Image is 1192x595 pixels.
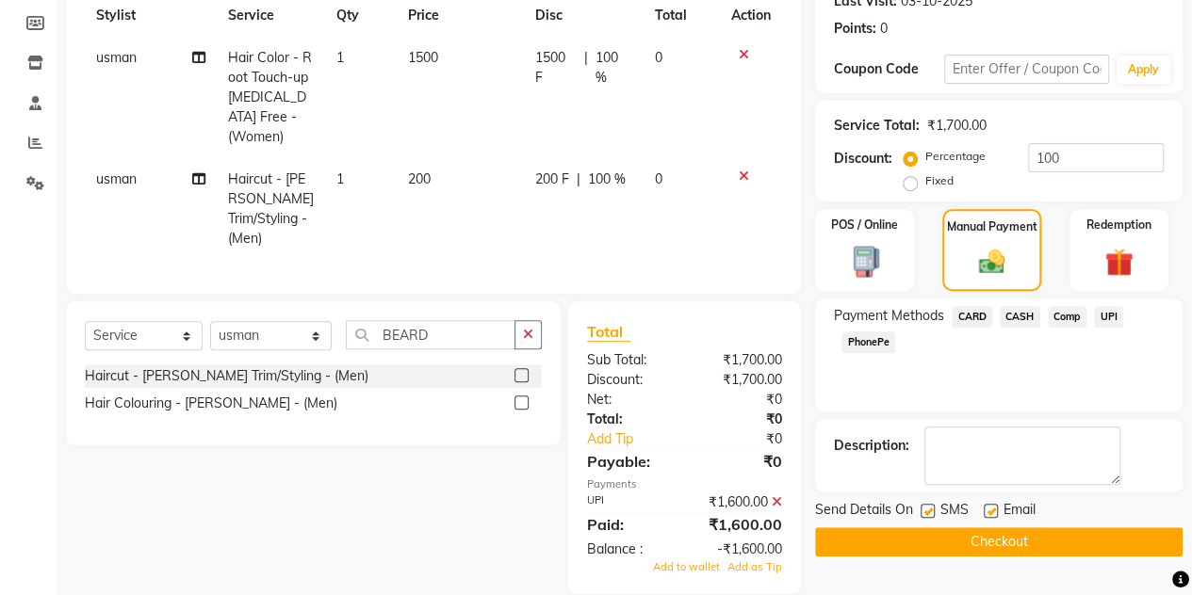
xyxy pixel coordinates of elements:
[831,217,898,233] label: POS / Online
[583,48,587,88] span: |
[834,149,892,169] div: Discount:
[684,350,796,370] div: ₹1,700.00
[1094,306,1123,328] span: UPI
[85,366,368,386] div: Haircut - [PERSON_NAME] Trim/Styling - (Men)
[653,560,720,573] span: Add to wallet
[573,350,685,370] div: Sub Total:
[1096,245,1142,280] img: _gift.svg
[925,148,986,165] label: Percentage
[815,500,913,523] span: Send Details On
[573,429,703,449] a: Add Tip
[346,320,515,349] input: Search or Scan
[655,49,662,66] span: 0
[655,170,662,187] span: 0
[925,172,954,189] label: Fixed
[684,492,796,512] div: ₹1,600.00
[1000,306,1040,328] span: CASH
[573,390,685,410] div: Net:
[96,170,137,187] span: usman
[947,218,1037,235] label: Manual Payment
[940,500,969,523] span: SMS
[573,492,685,512] div: UPI
[573,450,685,473] div: Payable:
[927,116,987,136] div: ₹1,700.00
[684,390,796,410] div: ₹0
[841,331,895,353] span: PhonePe
[727,560,782,573] span: Add as Tip
[336,170,344,187] span: 1
[408,49,438,66] span: 1500
[684,370,796,390] div: ₹1,700.00
[535,48,577,88] span: 1500 F
[96,49,137,66] span: usman
[336,49,344,66] span: 1
[595,48,632,88] span: 100 %
[587,322,630,342] span: Total
[573,370,685,390] div: Discount:
[1004,500,1036,523] span: Email
[684,513,796,536] div: ₹1,600.00
[834,436,909,456] div: Description:
[573,513,685,536] div: Paid:
[703,429,796,449] div: ₹0
[952,306,992,328] span: CARD
[587,476,782,492] div: Payments
[228,49,312,145] span: Hair Color - Root Touch-up [MEDICAL_DATA] Free - (Women)
[834,19,876,39] div: Points:
[834,306,944,326] span: Payment Methods
[815,527,1183,556] button: Checkout
[684,450,796,473] div: ₹0
[535,169,569,189] span: 200 F
[1048,306,1087,328] span: Comp
[684,539,796,559] div: -₹1,600.00
[228,170,314,247] span: Haircut - [PERSON_NAME] Trim/Styling - (Men)
[834,116,920,136] div: Service Total:
[971,247,1014,277] img: _cash.svg
[944,55,1109,84] input: Enter Offer / Coupon Code
[880,19,888,39] div: 0
[577,169,580,189] span: |
[573,539,685,559] div: Balance :
[834,59,944,79] div: Coupon Code
[588,169,626,189] span: 100 %
[408,170,431,187] span: 200
[1117,56,1170,84] button: Apply
[85,394,337,413] div: Hair Colouring - [PERSON_NAME] - (Men)
[573,410,685,429] div: Total:
[1086,217,1151,233] label: Redemption
[841,245,888,279] img: _pos-terminal.svg
[684,410,796,429] div: ₹0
